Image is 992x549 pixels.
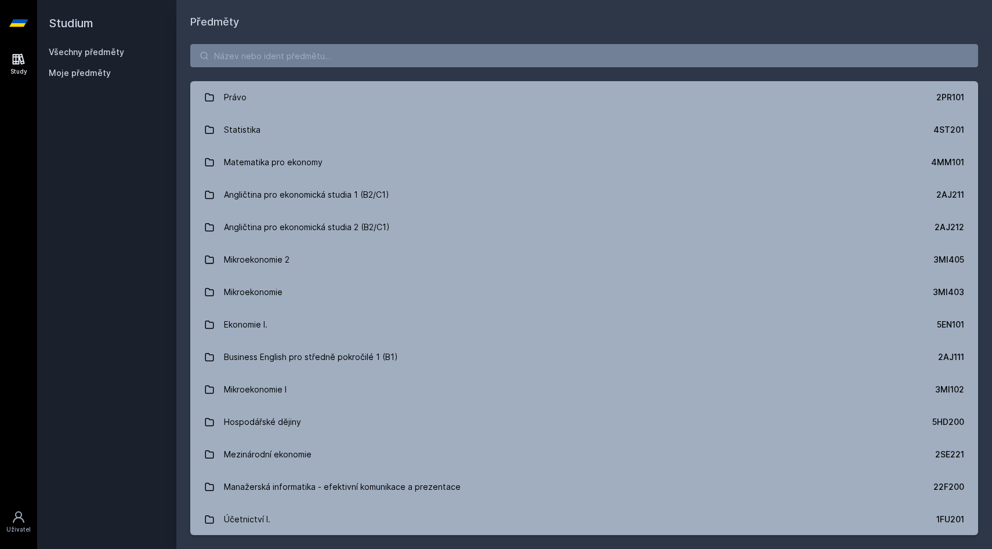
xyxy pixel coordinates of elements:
a: Statistika 4ST201 [190,114,978,146]
div: 3MI405 [933,254,964,266]
div: 2AJ212 [935,221,964,233]
div: 4ST201 [933,124,964,136]
a: Manažerská informatika - efektivní komunikace a prezentace 22F200 [190,471,978,503]
a: Mikroekonomie 2 3MI405 [190,243,978,276]
div: Angličtina pro ekonomická studia 2 (B2/C1) [224,216,390,239]
a: Právo 2PR101 [190,81,978,114]
div: Statistika [224,118,260,141]
div: Matematika pro ekonomy [224,151,323,174]
input: Název nebo ident předmětu… [190,44,978,67]
div: Mezinárodní ekonomie [224,443,312,466]
div: 2SE221 [935,449,964,460]
div: Mikroekonomie 2 [224,248,289,271]
div: 22F200 [933,481,964,493]
a: Mikroekonomie 3MI403 [190,276,978,308]
div: Study [10,67,27,76]
a: Study [2,46,35,82]
div: Účetnictví I. [224,508,270,531]
div: 4MM101 [931,157,964,168]
a: Ekonomie I. 5EN101 [190,308,978,341]
div: Právo [224,86,247,109]
div: 2AJ211 [936,189,964,201]
div: 3MI403 [933,286,964,298]
a: Všechny předměty [49,47,124,57]
a: Mikroekonomie I 3MI102 [190,373,978,406]
div: Hospodářské dějiny [224,410,301,434]
h1: Předměty [190,14,978,30]
div: Manažerská informatika - efektivní komunikace a prezentace [224,475,461,499]
div: 2PR101 [936,92,964,103]
div: 2AJ111 [938,351,964,363]
a: Uživatel [2,504,35,540]
a: Účetnictví I. 1FU201 [190,503,978,536]
a: Angličtina pro ekonomická studia 2 (B2/C1) 2AJ212 [190,211,978,243]
a: Mezinárodní ekonomie 2SE221 [190,438,978,471]
div: 3MI102 [935,384,964,395]
div: Ekonomie I. [224,313,267,336]
div: Mikroekonomie I [224,378,287,401]
a: Business English pro středně pokročilé 1 (B1) 2AJ111 [190,341,978,373]
span: Moje předměty [49,67,111,79]
div: Angličtina pro ekonomická studia 1 (B2/C1) [224,183,389,206]
div: 5HD200 [932,416,964,428]
div: Mikroekonomie [224,281,283,304]
div: Uživatel [6,525,31,534]
a: Hospodářské dějiny 5HD200 [190,406,978,438]
a: Matematika pro ekonomy 4MM101 [190,146,978,179]
div: 1FU201 [936,514,964,525]
div: Business English pro středně pokročilé 1 (B1) [224,346,398,369]
div: 5EN101 [937,319,964,330]
a: Angličtina pro ekonomická studia 1 (B2/C1) 2AJ211 [190,179,978,211]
